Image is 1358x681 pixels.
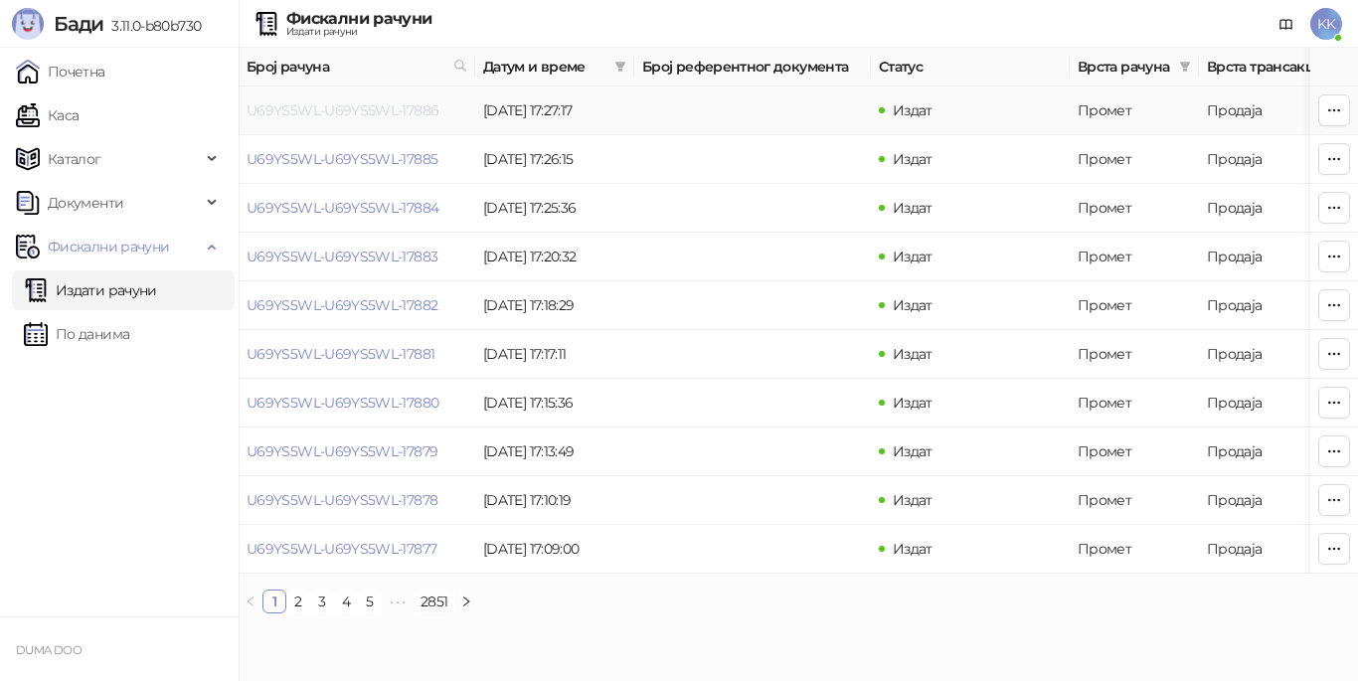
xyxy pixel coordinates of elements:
a: Документација [1271,8,1302,40]
td: U69YS5WL-U69YS5WL-17877 [239,525,475,574]
a: U69YS5WL-U69YS5WL-17881 [247,345,434,363]
a: Каса [16,95,79,135]
span: KK [1310,8,1342,40]
td: [DATE] 17:10:19 [475,476,634,525]
li: 5 [358,590,382,613]
div: Фискални рачуни [286,11,431,27]
li: 4 [334,590,358,613]
td: [DATE] 17:25:36 [475,184,634,233]
td: Промет [1070,233,1199,281]
span: Каталог [48,139,101,179]
td: U69YS5WL-U69YS5WL-17885 [239,135,475,184]
td: U69YS5WL-U69YS5WL-17886 [239,86,475,135]
td: U69YS5WL-U69YS5WL-17880 [239,379,475,427]
span: right [460,596,472,607]
a: 2851 [415,591,453,612]
td: Промет [1070,427,1199,476]
span: Издат [893,345,933,363]
td: [DATE] 17:18:29 [475,281,634,330]
span: Издат [893,248,933,265]
span: Издат [893,491,933,509]
th: Број рачуна [239,48,475,86]
a: U69YS5WL-U69YS5WL-17884 [247,199,438,217]
span: Издат [893,150,933,168]
td: U69YS5WL-U69YS5WL-17884 [239,184,475,233]
td: Промет [1070,281,1199,330]
span: Издат [893,101,933,119]
span: Врста рачуна [1078,56,1171,78]
td: [DATE] 17:26:15 [475,135,634,184]
span: Број рачуна [247,56,445,78]
div: Издати рачуни [286,27,431,37]
td: [DATE] 17:17:11 [475,330,634,379]
td: U69YS5WL-U69YS5WL-17883 [239,233,475,281]
a: U69YS5WL-U69YS5WL-17885 [247,150,437,168]
td: Промет [1070,86,1199,135]
th: Статус [871,48,1070,86]
button: left [239,590,262,613]
a: 5 [359,591,381,612]
span: Бади [54,12,103,36]
a: 3 [311,591,333,612]
td: [DATE] 17:13:49 [475,427,634,476]
li: Следећих 5 Страна [382,590,414,613]
span: Врста трансакције [1207,56,1340,78]
td: Промет [1070,135,1199,184]
a: Почетна [16,52,105,91]
td: [DATE] 17:09:00 [475,525,634,574]
img: Logo [12,8,44,40]
button: right [454,590,478,613]
li: 1 [262,590,286,613]
td: [DATE] 17:27:17 [475,86,634,135]
td: U69YS5WL-U69YS5WL-17882 [239,281,475,330]
a: U69YS5WL-U69YS5WL-17878 [247,491,437,509]
a: 4 [335,591,357,612]
span: 3.11.0-b80b730 [103,17,201,35]
li: 3 [310,590,334,613]
a: U69YS5WL-U69YS5WL-17879 [247,442,437,460]
span: filter [614,61,626,73]
small: DUMA DOO [16,643,82,657]
a: U69YS5WL-U69YS5WL-17880 [247,394,438,412]
a: Издати рачуни [24,270,157,310]
span: Издат [893,540,933,558]
a: 2 [287,591,309,612]
td: [DATE] 17:20:32 [475,233,634,281]
span: Датум и време [483,56,606,78]
a: U69YS5WL-U69YS5WL-17883 [247,248,437,265]
a: U69YS5WL-U69YS5WL-17882 [247,296,437,314]
span: Издат [893,296,933,314]
a: U69YS5WL-U69YS5WL-17877 [247,540,436,558]
td: U69YS5WL-U69YS5WL-17878 [239,476,475,525]
span: Издат [893,199,933,217]
td: Промет [1070,525,1199,574]
li: Претходна страна [239,590,262,613]
span: filter [1179,61,1191,73]
th: Број референтног документа [634,48,871,86]
span: Документи [48,183,123,223]
li: 2851 [414,590,454,613]
span: Фискални рачуни [48,227,169,266]
li: Следећа страна [454,590,478,613]
a: 1 [263,591,285,612]
th: Врста рачуна [1070,48,1199,86]
span: Издат [893,442,933,460]
span: ••• [382,590,414,613]
td: Промет [1070,184,1199,233]
td: [DATE] 17:15:36 [475,379,634,427]
td: Промет [1070,476,1199,525]
td: U69YS5WL-U69YS5WL-17881 [239,330,475,379]
span: Издат [893,394,933,412]
span: filter [1175,52,1195,82]
td: Промет [1070,330,1199,379]
a: U69YS5WL-U69YS5WL-17886 [247,101,438,119]
span: left [245,596,256,607]
li: 2 [286,590,310,613]
td: Промет [1070,379,1199,427]
a: По данима [24,314,129,354]
span: filter [610,52,630,82]
td: U69YS5WL-U69YS5WL-17879 [239,427,475,476]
